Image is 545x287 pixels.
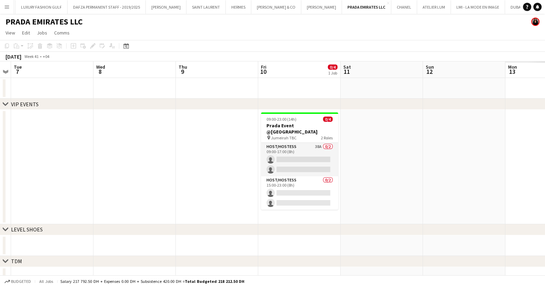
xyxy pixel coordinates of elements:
button: SAINT LAURENT [186,0,226,14]
button: ATELIER LUM [417,0,451,14]
app-user-avatar: Maria Fernandes [531,18,539,26]
button: [PERSON_NAME] & CO [251,0,301,14]
h1: PRADA EMIRATES LLC [6,17,83,27]
div: [DATE] [6,53,21,60]
button: DAFZA PERMANENT STAFF - 2019/2025 [68,0,146,14]
div: VIP EVENTS [11,101,39,108]
button: PRADA EMIRATES LLC [342,0,391,14]
span: Edit [22,30,30,36]
span: View [6,30,15,36]
a: Edit [19,28,33,37]
span: All jobs [38,279,54,284]
div: Salary 217 792.50 DH + Expenses 0.00 DH + Subsistence 420.00 DH = [60,279,244,284]
button: Budgeted [3,278,32,285]
button: HERMES [226,0,251,14]
span: Jobs [37,30,47,36]
a: Comms [51,28,72,37]
div: TDM [11,258,22,265]
div: +04 [43,54,49,59]
a: Jobs [34,28,50,37]
span: Budgeted [11,279,31,284]
div: LEVEL SHOES [11,226,43,233]
button: [PERSON_NAME] [146,0,186,14]
button: LUXURY FASHION GULF [16,0,68,14]
span: Comms [54,30,70,36]
button: [PERSON_NAME] [301,0,342,14]
button: LMI - LA MODE EN IMAGE [451,0,505,14]
span: Total Budgeted 218 212.50 DH [185,279,244,284]
button: CHANEL [391,0,417,14]
a: View [3,28,18,37]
